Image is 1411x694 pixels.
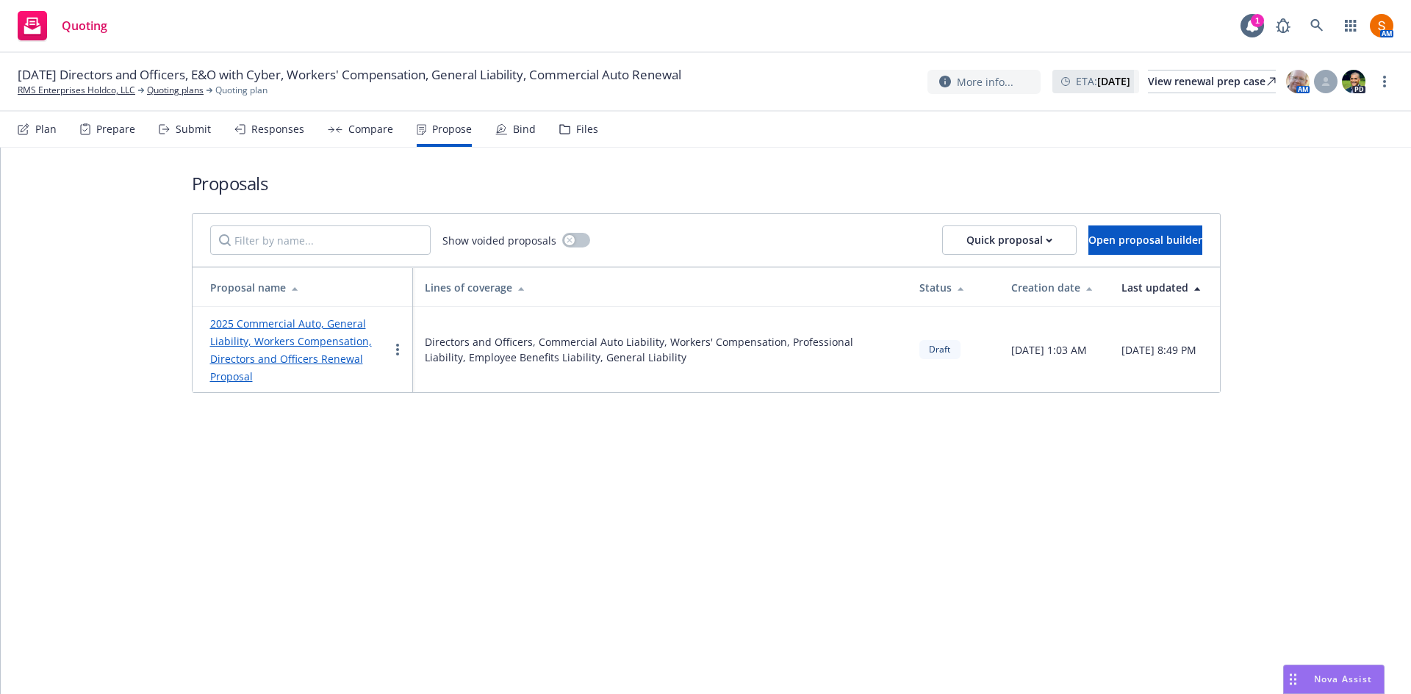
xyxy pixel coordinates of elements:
button: More info... [927,70,1041,94]
button: Open proposal builder [1088,225,1202,255]
button: Quick proposal [942,225,1077,255]
a: Report a Bug [1268,11,1298,40]
div: Creation date [1011,280,1098,295]
span: Directors and Officers, Commercial Auto Liability, Workers' Compensation, Professional Liability,... [425,334,896,365]
div: Prepare [96,123,135,135]
a: Quoting [12,5,113,46]
div: Submit [176,123,211,135]
div: Plan [35,123,57,135]
div: Drag to move [1284,665,1302,693]
span: Quoting [62,20,107,32]
span: Show voided proposals [442,233,556,248]
span: [DATE] 1:03 AM [1011,342,1087,358]
img: photo [1370,14,1393,37]
a: more [389,341,406,358]
span: More info... [957,74,1013,90]
div: Compare [348,123,393,135]
a: more [1376,73,1393,90]
span: Draft [925,343,955,356]
button: Nova Assist [1283,665,1385,694]
a: 2025 Commercial Auto, General Liability, Workers Compensation, Directors and Officers Renewal Pro... [210,317,372,383]
h1: Proposals [192,171,1221,195]
span: Quoting plan [215,84,268,97]
strong: [DATE] [1097,74,1130,88]
a: RMS Enterprises Holdco, LLC [18,84,135,97]
div: Responses [251,123,304,135]
span: Nova Assist [1314,673,1372,685]
span: Open proposal builder [1088,233,1202,247]
div: Quick proposal [966,226,1052,254]
div: Proposal name [210,280,401,295]
div: Last updated [1121,280,1208,295]
div: Lines of coverage [425,280,896,295]
div: Files [576,123,598,135]
a: Search [1302,11,1332,40]
img: photo [1342,70,1365,93]
a: Quoting plans [147,84,204,97]
div: View renewal prep case [1148,71,1276,93]
div: Bind [513,123,536,135]
div: 1 [1251,14,1264,27]
img: photo [1286,70,1310,93]
span: [DATE] Directors and Officers, E&O with Cyber, Workers' Compensation, General Liability, Commerci... [18,66,681,84]
div: Propose [432,123,472,135]
span: ETA : [1076,73,1130,89]
a: Switch app [1336,11,1365,40]
div: Status [919,280,988,295]
input: Filter by name... [210,225,431,255]
a: View renewal prep case [1148,70,1276,93]
span: [DATE] 8:49 PM [1121,342,1196,358]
